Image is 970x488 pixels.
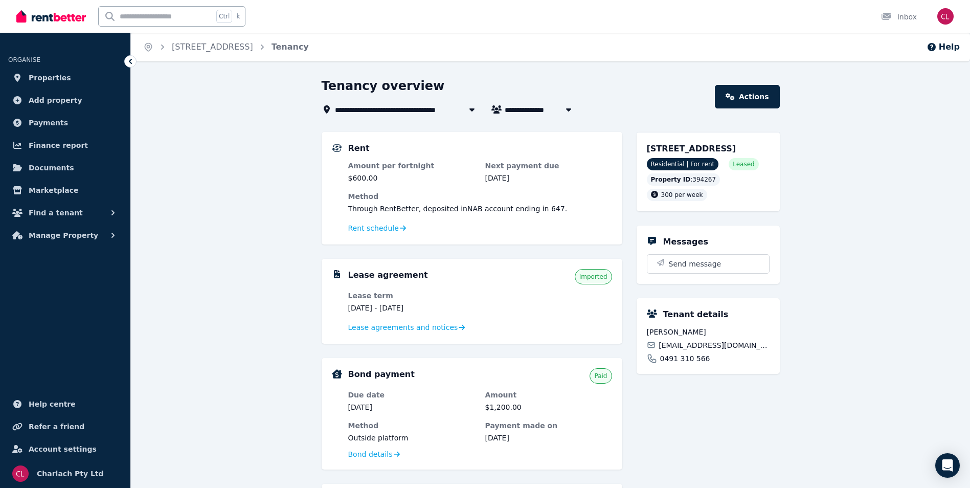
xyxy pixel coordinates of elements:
h5: Lease agreement [348,269,428,281]
a: Refer a friend [8,416,122,437]
nav: Breadcrumb [131,33,321,61]
span: Payments [29,117,68,129]
button: Help [927,41,960,53]
span: Through RentBetter , deposited in NAB account ending in 647 . [348,205,568,213]
img: RentBetter [16,9,86,24]
dt: Lease term [348,291,475,301]
h5: Tenant details [663,308,729,321]
img: Charlach Pty Ltd [12,465,29,482]
a: Properties [8,68,122,88]
span: [EMAIL_ADDRESS][DOMAIN_NAME] [659,340,769,350]
span: Account settings [29,443,97,455]
a: Documents [8,158,122,178]
span: Ctrl [216,10,232,23]
a: Lease agreements and notices [348,322,465,332]
span: Add property [29,94,82,106]
span: Send message [669,259,721,269]
button: Send message [647,255,769,273]
h5: Messages [663,236,708,248]
a: Help centre [8,394,122,414]
h1: Tenancy overview [322,78,445,94]
span: k [236,12,240,20]
span: Paid [594,372,607,380]
img: Rental Payments [332,144,342,152]
a: [STREET_ADDRESS] [172,42,253,52]
button: Manage Property [8,225,122,246]
a: Bond details [348,449,400,459]
a: Rent schedule [348,223,407,233]
div: Open Intercom Messenger [935,453,960,478]
span: Help centre [29,398,76,410]
dd: [DATE] [485,433,612,443]
dt: Due date [348,390,475,400]
span: Residential | For rent [647,158,719,170]
div: Inbox [881,12,917,22]
dd: $1,200.00 [485,402,612,412]
span: Finance report [29,139,88,151]
dt: Amount [485,390,612,400]
span: Documents [29,162,74,174]
a: Add property [8,90,122,110]
a: Account settings [8,439,122,459]
span: Refer a friend [29,420,84,433]
button: Find a tenant [8,203,122,223]
dt: Payment made on [485,420,612,431]
a: Actions [715,85,779,108]
span: Bond details [348,449,393,459]
dd: [DATE] [348,402,475,412]
dt: Next payment due [485,161,612,171]
span: Property ID [651,175,691,184]
dt: Method [348,420,475,431]
span: [PERSON_NAME] [647,327,770,337]
a: Marketplace [8,180,122,201]
a: Payments [8,113,122,133]
span: Imported [579,273,607,281]
a: Finance report [8,135,122,156]
span: Leased [733,160,754,168]
div: : 394267 [647,173,720,186]
span: Properties [29,72,71,84]
span: 300 per week [661,191,703,198]
img: Bond Details [332,369,342,379]
span: Manage Property [29,229,98,241]
span: [STREET_ADDRESS] [647,144,736,153]
span: Rent schedule [348,223,399,233]
a: Tenancy [272,42,309,52]
dd: [DATE] - [DATE] [348,303,475,313]
span: Charlach Pty Ltd [37,468,104,480]
dt: Amount per fortnight [348,161,475,171]
dd: Outside platform [348,433,475,443]
dd: $600.00 [348,173,475,183]
span: Marketplace [29,184,78,196]
img: Charlach Pty Ltd [937,8,954,25]
span: Lease agreements and notices [348,322,458,332]
span: ORGANISE [8,56,40,63]
h5: Bond payment [348,368,415,381]
dd: [DATE] [485,173,612,183]
dt: Method [348,191,612,202]
span: 0491 310 566 [660,353,710,364]
h5: Rent [348,142,370,154]
span: Find a tenant [29,207,83,219]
